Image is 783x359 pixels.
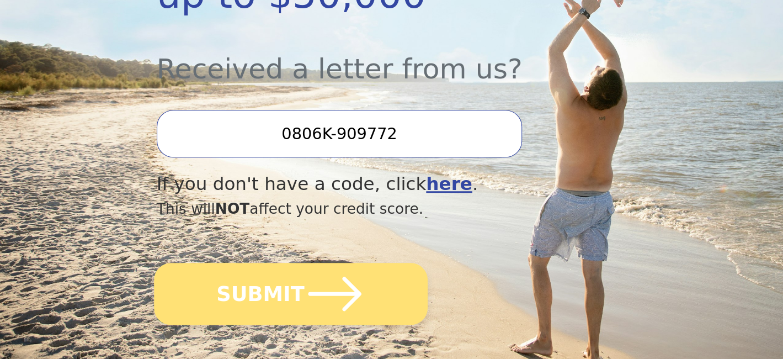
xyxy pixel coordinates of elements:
[157,171,556,198] div: If you don't have a code, click .
[157,198,556,220] div: This will affect your credit score.
[215,200,250,217] span: NOT
[157,23,556,90] div: Received a letter from us?
[426,173,472,194] a: here
[154,263,428,325] button: SUBMIT
[157,110,522,157] input: Enter your Offer Code:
